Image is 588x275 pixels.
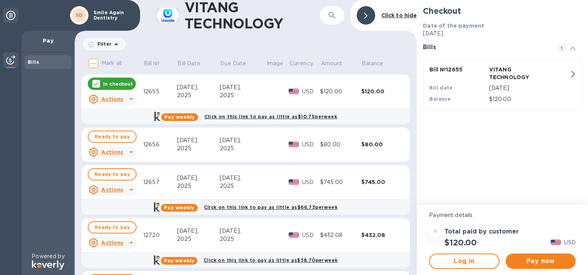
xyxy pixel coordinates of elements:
[143,231,177,239] div: 12720
[321,60,352,68] span: Amount
[489,95,569,103] p: $120.00
[32,260,64,270] img: Logo
[423,6,582,16] h2: Checkout
[436,257,492,266] span: Log in
[204,257,337,263] b: Click on this link to pay as little as $38.70 per week
[289,179,299,185] img: USD
[320,88,361,96] div: $120.00
[143,88,177,96] div: 12655
[28,59,39,65] b: Bills
[512,257,570,266] span: Pay now
[489,84,569,92] p: [DATE]
[267,60,284,68] p: Image
[423,59,582,110] button: Bill №12655VITANG TECHNOLOGYBill date[DATE]Balance$120.00
[429,225,441,238] div: =
[177,182,220,190] div: 2025
[381,12,417,18] b: Click to hide
[177,91,220,99] div: 2025
[302,231,320,239] p: USD
[220,227,266,235] div: [DATE],
[32,252,64,260] p: Powered by
[429,211,576,219] p: Payment details
[95,223,130,232] span: Ready to pay
[144,60,160,68] p: Bill №
[551,240,561,245] img: USD
[489,66,545,81] p: VITANG TECHNOLOGY
[101,240,123,246] u: Actions
[204,204,337,210] b: Click on this link to pay as little as $66.73 per week
[361,178,403,186] div: $745.00
[88,221,137,234] button: Ready to pay
[177,227,220,235] div: [DATE],
[423,30,582,38] p: [DATE]
[361,141,403,148] div: $80.00
[101,149,123,155] u: Actions
[302,88,320,96] p: USD
[429,96,451,102] b: Balance
[429,66,486,73] p: Bill № 12655
[362,60,393,68] span: Balance
[101,187,123,193] u: Actions
[144,60,170,68] span: Bill №
[28,37,68,45] p: Pay
[423,23,484,29] b: Date of the payment
[302,178,320,186] p: USD
[220,144,266,152] div: 2025
[289,89,299,94] img: USD
[164,114,195,120] b: Pay weekly
[444,238,477,247] h2: $120.00
[429,253,499,269] button: Log in
[429,85,453,91] b: Bill date
[423,44,548,51] h3: Bills
[177,235,220,243] div: 2025
[88,131,137,143] button: Ready to pay
[177,144,220,152] div: 2025
[164,205,194,210] b: Pay weekly
[361,88,403,95] div: $120.00
[95,170,130,179] span: Ready to pay
[164,258,194,263] b: Pay weekly
[220,83,266,91] div: [DATE],
[177,83,220,91] div: [DATE],
[94,10,132,21] p: Smile Again Dentistry
[143,141,177,149] div: 12656
[320,178,361,186] div: $745.00
[101,96,123,102] u: Actions
[289,232,299,238] img: USD
[320,141,361,149] div: $80.00
[362,60,383,68] p: Balance
[220,60,246,68] p: Due Date
[102,59,122,67] p: Mark all
[143,178,177,186] div: 12657
[94,41,112,47] p: Filter
[177,136,220,144] div: [DATE],
[177,174,220,182] div: [DATE],
[220,174,266,182] div: [DATE],
[564,239,576,247] p: USD
[88,168,137,181] button: Ready to pay
[220,136,266,144] div: [DATE],
[320,231,361,239] div: $432.08
[103,81,133,87] p: In checkout
[76,12,83,18] b: SD
[220,91,266,99] div: 2025
[321,60,342,68] p: Amount
[95,132,130,141] span: Ready to pay
[506,253,576,269] button: Pay now
[557,44,566,53] span: 1
[289,60,313,68] p: Currency
[444,228,519,235] h3: Total paid by customer
[361,231,403,239] div: $432.08
[177,60,210,68] span: Bill Date
[204,114,337,119] b: Click on this link to pay as little as $10.75 per week
[220,182,266,190] div: 2025
[177,60,200,68] p: Bill Date
[220,60,256,68] span: Due Date
[302,141,320,149] p: USD
[220,235,266,243] div: 2025
[289,142,299,147] img: USD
